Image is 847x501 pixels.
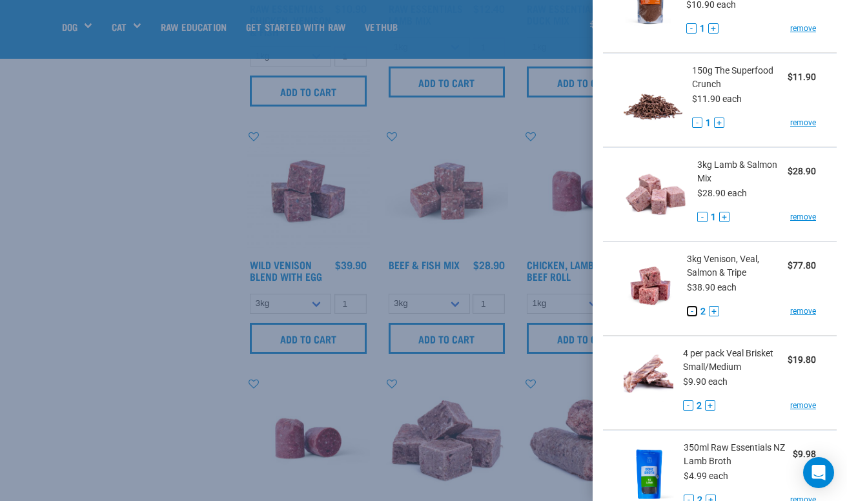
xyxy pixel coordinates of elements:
[788,72,816,82] strong: $11.90
[788,354,816,365] strong: $19.80
[624,158,687,225] img: Lamb & Salmon Mix
[697,212,708,222] button: -
[719,212,730,222] button: +
[705,400,715,411] button: +
[692,94,742,104] span: $11.90 each
[700,22,705,36] span: 1
[683,376,728,387] span: $9.90 each
[687,282,737,292] span: $38.90 each
[697,188,747,198] span: $28.90 each
[790,117,816,128] a: remove
[624,252,677,319] img: Venison, Veal, Salmon & Tripe
[697,158,788,185] span: 3kg Lamb & Salmon Mix
[697,399,702,413] span: 2
[706,116,711,130] span: 1
[684,441,793,468] span: 350ml Raw Essentials NZ Lamb Broth
[692,64,788,91] span: 150g The Superfood Crunch
[793,449,816,459] strong: $9.98
[709,306,719,316] button: +
[687,306,697,316] button: -
[708,23,719,34] button: +
[687,252,788,280] span: 3kg Venison, Veal, Salmon & Tripe
[684,471,728,481] span: $4.99 each
[624,347,673,413] img: Veal Brisket Small/Medium
[788,166,816,176] strong: $28.90
[686,23,697,34] button: -
[711,210,716,224] span: 1
[790,400,816,411] a: remove
[790,305,816,317] a: remove
[700,305,706,318] span: 2
[692,118,702,128] button: -
[683,347,788,374] span: 4 per pack Veal Brisket Small/Medium
[788,260,816,271] strong: $77.80
[790,211,816,223] a: remove
[624,64,682,130] img: The Superfood Crunch
[803,457,834,488] div: Open Intercom Messenger
[714,118,724,128] button: +
[790,23,816,34] a: remove
[683,400,693,411] button: -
